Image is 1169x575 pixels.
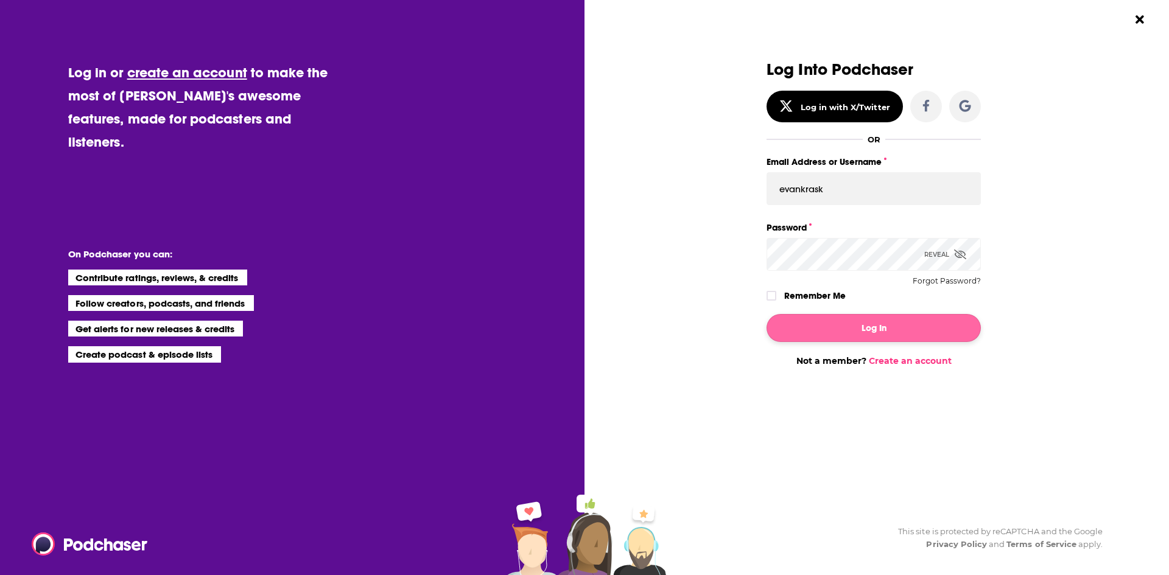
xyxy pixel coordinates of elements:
[32,532,149,556] img: Podchaser - Follow, Share and Rate Podcasts
[68,270,247,285] li: Contribute ratings, reviews, & credits
[869,355,952,366] a: Create an account
[68,346,221,362] li: Create podcast & episode lists
[924,238,966,271] div: Reveal
[1006,539,1076,549] a: Terms of Service
[68,295,254,311] li: Follow creators, podcasts, and friends
[68,321,243,336] li: Get alerts for new releases & credits
[1128,8,1151,31] button: Close Button
[784,288,846,304] label: Remember Me
[68,248,312,260] li: On Podchaser you can:
[767,172,981,205] input: Email Address or Username
[767,61,981,78] h3: Log Into Podchaser
[32,532,139,556] a: Podchaser - Follow, Share and Rate Podcasts
[888,525,1103,551] div: This site is protected by reCAPTCHA and the Google and apply.
[767,314,981,342] button: Log In
[767,355,981,366] div: Not a member?
[767,91,903,122] button: Log in with X/Twitter
[767,154,981,170] label: Email Address or Username
[767,220,981,235] label: Password
[913,277,981,285] button: Forgot Password?
[127,64,247,81] a: create an account
[926,539,987,549] a: Privacy Policy
[801,102,890,112] div: Log in with X/Twitter
[868,134,880,144] div: OR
